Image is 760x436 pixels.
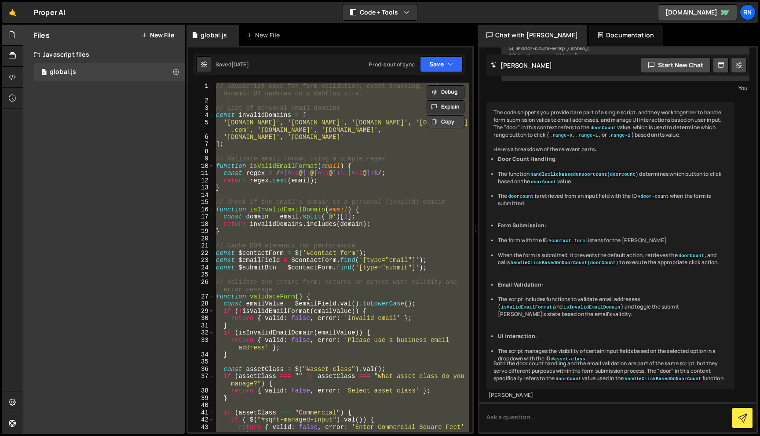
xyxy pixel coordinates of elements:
div: [PERSON_NAME] [489,392,732,399]
div: 29 [188,308,214,315]
div: 9 [188,155,214,163]
li: The is retrieved from an input field with the ID when the form is submitted. [498,193,727,207]
a: RN [740,4,756,20]
div: 16 [188,206,214,214]
div: 42 [188,416,214,424]
button: Start new chat [641,57,711,73]
code: .range-1 [575,132,599,138]
code: isInvalidEmailDomain [563,304,621,310]
div: 12 [188,177,214,185]
div: 6 [188,134,214,141]
code: doorCount [530,179,557,185]
div: 21 [188,242,214,250]
span: 1 [41,69,47,76]
li: The form with the ID listens for the [PERSON_NAME]. [498,237,727,244]
div: 3 [188,105,214,112]
div: global.js [201,31,227,40]
button: Copy [427,115,464,128]
code: #asset-class [550,356,586,362]
code: .range-2 [607,132,632,138]
li: : [498,222,727,229]
code: doorCount [678,253,705,259]
code: doorCount [507,193,534,200]
button: Code + Tools [343,4,417,20]
code: isValidEmailFormat [500,304,553,310]
div: 28 [188,300,214,308]
code: #contact-form [548,238,586,244]
li: The function determines which button to click based on the value. [498,171,727,185]
li: : [498,333,727,340]
div: 4 [188,112,214,119]
li: When the form is submitted, it prevents the default action, retrieves the , and calls to execute ... [498,252,727,267]
div: 37 [188,373,214,387]
li: The script manages the visibility of certain input fields based on the selected option in a dropd... [498,348,727,363]
div: 2 [188,97,214,105]
button: Save [420,56,463,72]
div: 41 [188,409,214,417]
div: 26 [188,279,214,293]
button: Explain [427,100,464,113]
div: 19 [188,228,214,235]
div: 30 [188,315,214,322]
div: Proper AI [34,7,65,18]
a: [DOMAIN_NAME] [658,4,737,20]
div: 27 [188,293,214,301]
div: 20 [188,235,214,243]
div: 36 [188,366,214,373]
div: 34 [188,351,214,359]
div: The code snippets you provided are part of a single script, and they work together to handle form... [486,102,734,389]
div: 39 [188,395,214,402]
div: 11 [188,170,214,177]
div: 15 [188,199,214,206]
strong: Door Count Handling [498,155,555,163]
div: 35 [188,358,214,366]
div: 31 [188,322,214,330]
div: global.js [50,68,76,76]
div: 17 [188,213,214,221]
div: 14 [188,192,214,199]
strong: UI Interaction [498,332,535,340]
li: : [498,281,727,289]
div: 7 [188,141,214,148]
button: Debug [427,85,464,98]
a: 🤙 [2,2,23,23]
div: Saved [216,61,249,68]
code: handleClickBasedOnDoorCount(doorCount) [530,171,639,178]
div: [DATE] [231,61,249,68]
div: 13 [188,184,214,192]
div: 18 [188,221,214,228]
div: 5 [188,119,214,134]
h2: [PERSON_NAME] [491,61,552,69]
div: 24 [188,264,214,272]
code: doorCount [555,376,582,382]
div: 38 [188,387,214,395]
button: New File [141,32,174,39]
div: 1 [188,83,214,97]
li: The script includes functions to validate email addresses ( and ) and toggle the submit [PERSON_N... [498,296,727,318]
div: 40 [188,402,214,409]
code: handleClickBasedOnDoorCount [624,376,702,382]
div: 6625/12710.js [34,63,185,81]
h2: Files [34,30,50,40]
div: 23 [188,257,214,264]
div: Documentation [588,25,663,46]
strong: Form Submission [498,222,544,229]
code: handleClickBasedOnDoorCount(doorCount) [510,260,620,266]
div: New File [246,31,283,40]
strong: Email Validation [498,281,542,288]
div: 33 [188,337,214,351]
li: : [498,156,727,163]
code: #door-count [637,193,670,200]
div: 8 [188,148,214,156]
div: 25 [188,271,214,279]
div: You [504,84,747,93]
code: doorCount [589,125,617,131]
div: 10 [188,163,214,170]
div: Prod is out of sync [369,61,415,68]
div: Chat with [PERSON_NAME] [478,25,587,46]
div: Javascript files [23,46,185,63]
code: .range-0 [549,132,574,138]
div: 22 [188,250,214,257]
div: 32 [188,329,214,337]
